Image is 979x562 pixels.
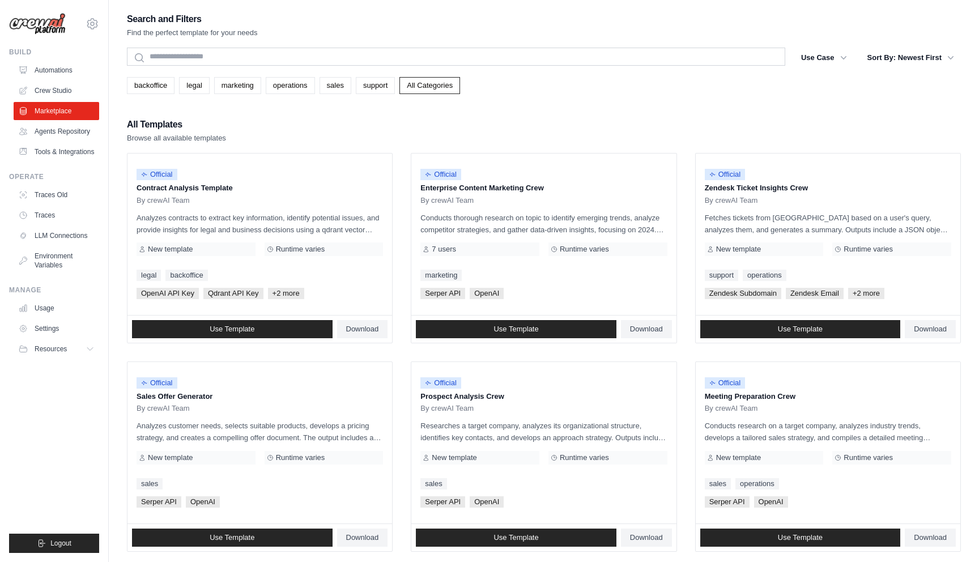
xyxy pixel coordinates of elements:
[127,11,258,27] h2: Search and Filters
[743,270,786,281] a: operations
[705,169,746,180] span: Official
[14,320,99,338] a: Settings
[9,172,99,181] div: Operate
[14,102,99,120] a: Marketplace
[14,299,99,317] a: Usage
[420,496,465,508] span: Serper API
[137,478,163,489] a: sales
[705,270,738,281] a: support
[165,270,207,281] a: backoffice
[14,143,99,161] a: Tools & Integrations
[848,288,884,299] span: +2 more
[337,320,388,338] a: Download
[137,196,190,205] span: By crewAI Team
[132,320,333,338] a: Use Template
[127,77,174,94] a: backoffice
[905,320,956,338] a: Download
[420,420,667,444] p: Researches a target company, analyzes its organizational structure, identifies key contacts, and ...
[214,77,261,94] a: marketing
[420,391,667,402] p: Prospect Analysis Crew
[705,420,951,444] p: Conducts research on a target company, analyzes industry trends, develops a tailored sales strate...
[148,453,193,462] span: New template
[493,533,538,542] span: Use Template
[416,320,616,338] a: Use Template
[356,77,395,94] a: support
[420,377,461,389] span: Official
[137,404,190,413] span: By crewAI Team
[137,169,177,180] span: Official
[560,245,609,254] span: Runtime varies
[9,286,99,295] div: Manage
[420,169,461,180] span: Official
[844,453,893,462] span: Runtime varies
[137,391,383,402] p: Sales Offer Generator
[137,182,383,194] p: Contract Analysis Template
[630,533,663,542] span: Download
[705,288,781,299] span: Zendesk Subdomain
[705,404,758,413] span: By crewAI Team
[399,77,460,94] a: All Categories
[148,245,193,254] span: New template
[203,288,263,299] span: Qdrant API Key
[705,496,750,508] span: Serper API
[9,48,99,57] div: Build
[560,453,609,462] span: Runtime varies
[420,182,667,194] p: Enterprise Content Marketing Crew
[914,325,947,334] span: Download
[137,288,199,299] span: OpenAI API Key
[127,27,258,39] p: Find the perfect template for your needs
[50,539,71,548] span: Logout
[705,196,758,205] span: By crewAI Team
[420,196,474,205] span: By crewAI Team
[137,420,383,444] p: Analyzes customer needs, selects suitable products, develops a pricing strategy, and creates a co...
[14,206,99,224] a: Traces
[14,186,99,204] a: Traces Old
[621,529,672,547] a: Download
[493,325,538,334] span: Use Template
[179,77,209,94] a: legal
[137,212,383,236] p: Analyzes contracts to extract key information, identify potential issues, and provide insights fo...
[186,496,220,508] span: OpenAI
[210,325,254,334] span: Use Template
[337,529,388,547] a: Download
[137,496,181,508] span: Serper API
[794,48,854,68] button: Use Case
[754,496,788,508] span: OpenAI
[35,344,67,354] span: Resources
[470,288,504,299] span: OpenAI
[9,13,66,35] img: Logo
[9,534,99,553] button: Logout
[14,61,99,79] a: Automations
[716,245,761,254] span: New template
[416,529,616,547] a: Use Template
[420,212,667,236] p: Conducts thorough research on topic to identify emerging trends, analyze competitor strategies, a...
[268,288,304,299] span: +2 more
[346,325,379,334] span: Download
[705,182,951,194] p: Zendesk Ticket Insights Crew
[778,533,823,542] span: Use Template
[716,453,761,462] span: New template
[127,133,226,144] p: Browse all available templates
[346,533,379,542] span: Download
[914,533,947,542] span: Download
[420,270,462,281] a: marketing
[127,117,226,133] h2: All Templates
[470,496,504,508] span: OpenAI
[432,245,456,254] span: 7 users
[276,245,325,254] span: Runtime varies
[420,404,474,413] span: By crewAI Team
[320,77,351,94] a: sales
[621,320,672,338] a: Download
[844,245,893,254] span: Runtime varies
[276,453,325,462] span: Runtime varies
[14,227,99,245] a: LLM Connections
[420,288,465,299] span: Serper API
[630,325,663,334] span: Download
[266,77,315,94] a: operations
[705,478,731,489] a: sales
[14,247,99,274] a: Environment Variables
[786,288,844,299] span: Zendesk Email
[420,478,446,489] a: sales
[14,82,99,100] a: Crew Studio
[778,325,823,334] span: Use Template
